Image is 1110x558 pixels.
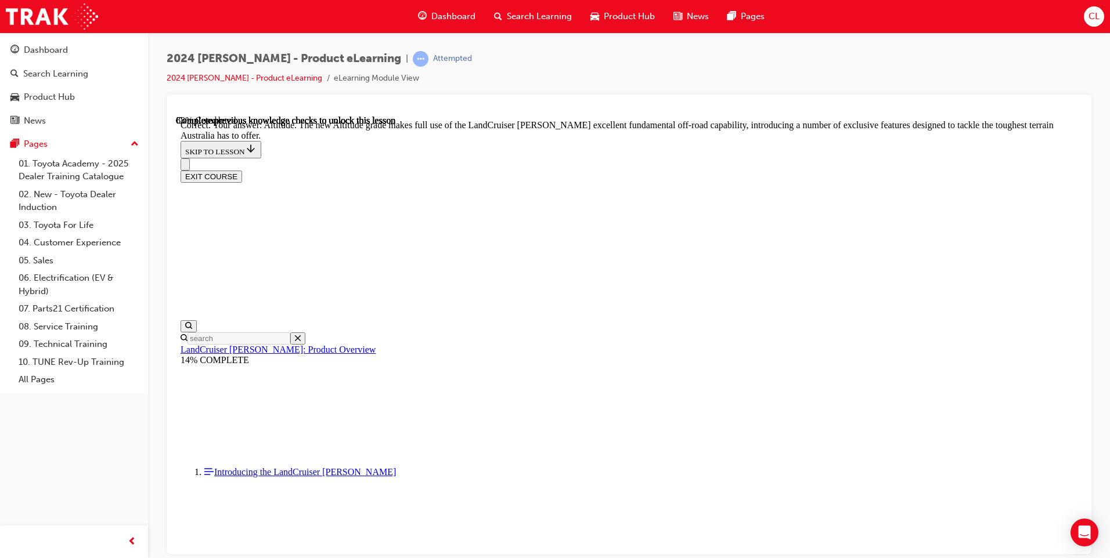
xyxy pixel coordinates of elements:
li: eLearning Module View [334,72,419,85]
span: Pages [741,10,765,23]
span: search-icon [494,9,502,24]
span: News [687,10,709,23]
a: guage-iconDashboard [409,5,485,28]
a: 08. Service Training [14,318,143,336]
a: 2024 [PERSON_NAME] - Product eLearning [167,73,322,83]
button: Pages [5,133,143,155]
button: CL [1084,6,1104,27]
a: 04. Customer Experience [14,234,143,252]
div: Attempted [433,53,472,64]
input: Search [12,217,114,229]
button: SKIP TO LESSON [5,26,85,43]
a: 02. New - Toyota Dealer Induction [14,186,143,216]
a: news-iconNews [664,5,718,28]
div: Search Learning [23,67,88,81]
div: Open Intercom Messenger [1071,519,1098,546]
a: 07. Parts21 Certification [14,300,143,318]
a: Search Learning [5,63,143,85]
span: Product Hub [604,10,655,23]
span: Dashboard [431,10,475,23]
img: Trak [6,3,98,30]
a: 06. Electrification (EV & Hybrid) [14,269,143,300]
a: News [5,110,143,132]
span: car-icon [590,9,599,24]
span: guage-icon [10,45,19,56]
a: search-iconSearch Learning [485,5,581,28]
div: Correct. Your answer: Altitude. The new Altitude grade makes full use of the LandCruiser [PERSON_... [5,5,902,26]
span: news-icon [673,9,682,24]
span: pages-icon [10,139,19,150]
a: LandCruiser [PERSON_NAME]: Product Overview [5,229,200,239]
span: learningRecordVerb_ATTEMPT-icon [413,51,428,67]
a: 10. TUNE Rev-Up Training [14,353,143,371]
a: 01. Toyota Academy - 2025 Dealer Training Catalogue [14,155,143,186]
div: Product Hub [24,90,75,104]
span: up-icon [131,137,139,152]
a: 09. Technical Training [14,335,143,353]
span: guage-icon [418,9,427,24]
span: car-icon [10,92,19,103]
a: 03. Toyota For Life [14,216,143,234]
div: Dashboard [24,44,68,57]
div: Pages [24,137,48,151]
span: news-icon [10,116,19,126]
span: SKIP TO LESSON [9,32,81,41]
button: Open search menu [5,205,21,217]
a: Dashboard [5,39,143,61]
a: car-iconProduct Hub [581,5,664,28]
a: All Pages [14,371,143,389]
button: Close search menu [114,217,129,229]
div: News [24,114,46,128]
span: search-icon [10,69,19,79]
button: DashboardSearch LearningProduct HubNews [5,37,143,133]
button: Close navigation menu [5,43,14,55]
span: 2024 [PERSON_NAME] - Product eLearning [167,52,401,66]
span: pages-icon [727,9,736,24]
a: pages-iconPages [718,5,774,28]
a: Product Hub [5,86,143,108]
span: CL [1089,10,1100,23]
span: prev-icon [128,535,136,549]
button: EXIT COURSE [5,55,66,67]
span: Search Learning [507,10,572,23]
span: | [406,52,408,66]
div: 14% COMPLETE [5,240,902,250]
a: 05. Sales [14,252,143,270]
